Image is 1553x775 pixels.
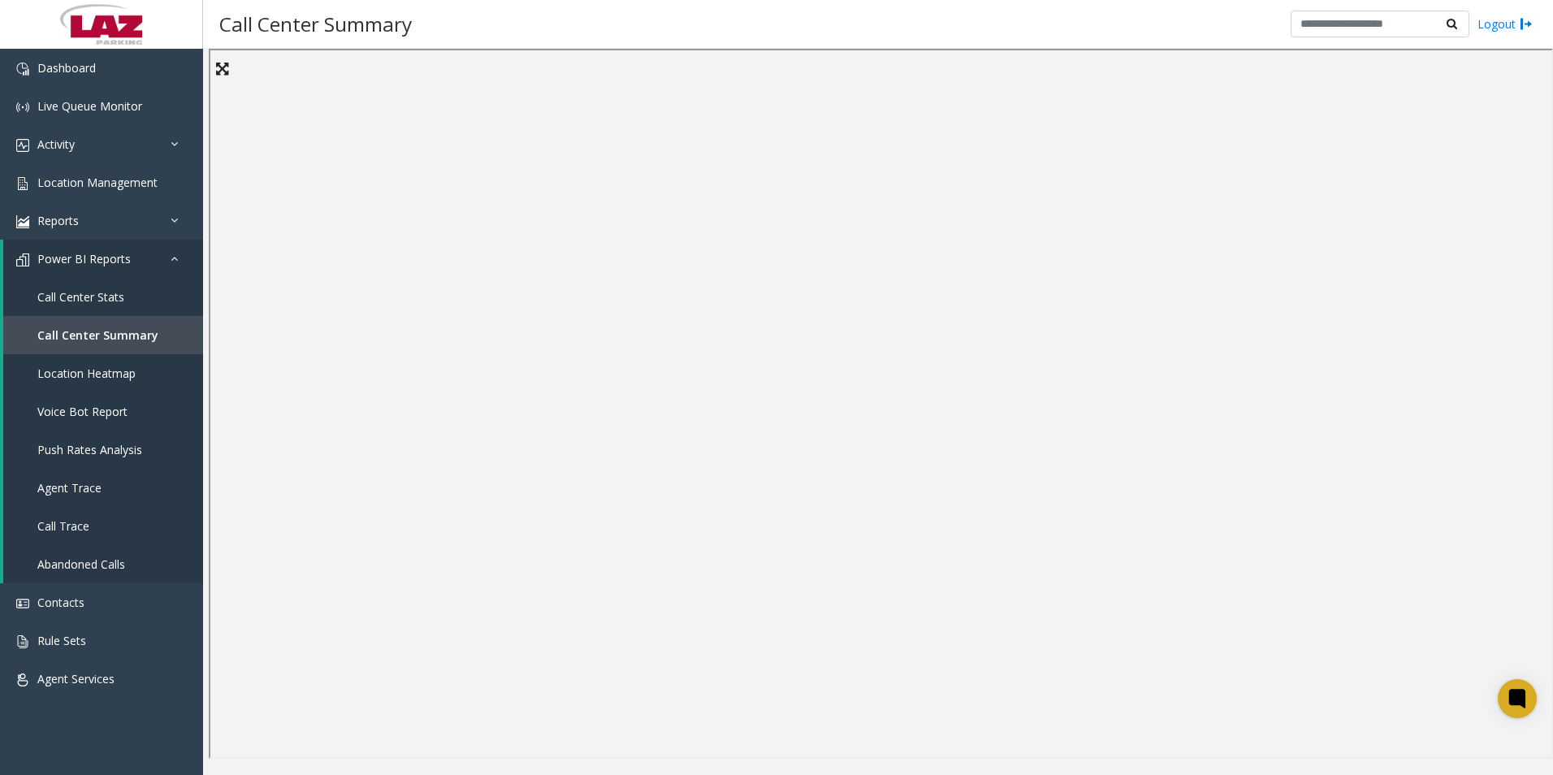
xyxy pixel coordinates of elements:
img: 'icon' [16,597,29,610]
h3: Call Center Summary [211,4,420,44]
span: Location Heatmap [37,366,136,381]
img: 'icon' [16,253,29,266]
a: Call Center Summary [3,316,203,354]
span: Power BI Reports [37,251,131,266]
a: Abandoned Calls [3,545,203,583]
a: Call Trace [3,507,203,545]
span: Rule Sets [37,633,86,648]
img: 'icon' [16,635,29,648]
img: logout [1520,15,1533,32]
img: 'icon' [16,139,29,152]
a: Location Heatmap [3,354,203,392]
img: 'icon' [16,63,29,76]
img: 'icon' [16,215,29,228]
img: 'icon' [16,101,29,114]
span: Call Center Stats [37,289,124,305]
span: Abandoned Calls [37,556,125,572]
a: Logout [1477,15,1533,32]
span: Location Management [37,175,158,190]
span: Call Trace [37,518,89,534]
span: Live Queue Monitor [37,98,142,114]
a: Power BI Reports [3,240,203,278]
a: Push Rates Analysis [3,431,203,469]
span: Agent Trace [37,480,102,496]
span: Dashboard [37,60,96,76]
span: Contacts [37,595,84,610]
span: Agent Services [37,671,115,686]
span: Call Center Summary [37,327,158,343]
span: Activity [37,136,75,152]
img: 'icon' [16,673,29,686]
a: Voice Bot Report [3,392,203,431]
a: Agent Trace [3,469,203,507]
span: Push Rates Analysis [37,442,142,457]
a: Call Center Stats [3,278,203,316]
span: Voice Bot Report [37,404,128,419]
img: 'icon' [16,177,29,190]
span: Reports [37,213,79,228]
